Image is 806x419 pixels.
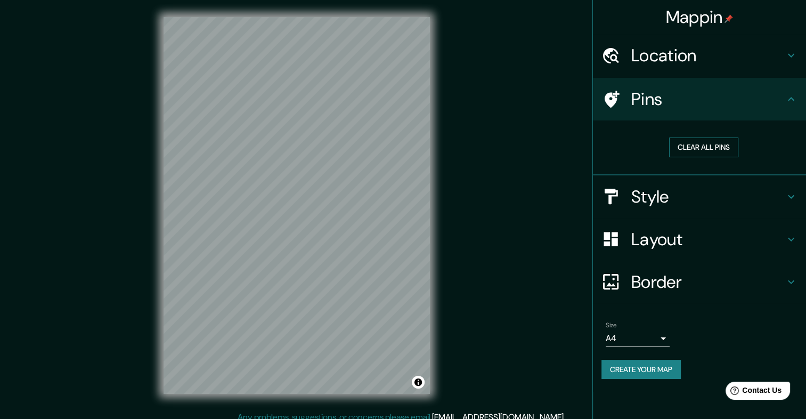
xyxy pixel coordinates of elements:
[593,34,806,77] div: Location
[606,330,670,347] div: A4
[631,88,785,110] h4: Pins
[631,186,785,207] h4: Style
[724,14,733,23] img: pin-icon.png
[669,138,738,157] button: Clear all pins
[631,271,785,293] h4: Border
[593,78,806,120] div: Pins
[412,376,425,389] button: Toggle attribution
[593,218,806,261] div: Layout
[711,377,794,407] iframe: Help widget launcher
[606,320,617,329] label: Size
[593,261,806,303] div: Border
[666,6,734,28] h4: Mappin
[631,229,785,250] h4: Layout
[601,360,681,380] button: Create your map
[164,17,430,394] canvas: Map
[593,175,806,218] div: Style
[631,45,785,66] h4: Location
